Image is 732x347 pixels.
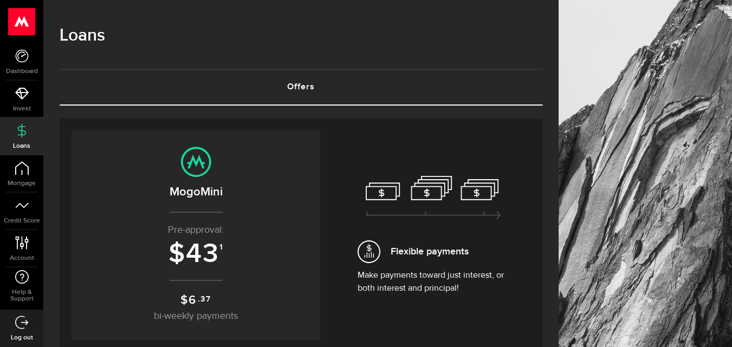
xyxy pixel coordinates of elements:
[391,244,469,259] span: Flexible payments
[219,243,224,252] sup: 1
[180,293,189,307] span: $
[686,302,732,347] iframe: LiveChat chat widget
[358,269,509,295] p: Make payments toward just interest, or both interest and principal!
[154,311,238,321] span: bi-weekly payments
[189,293,197,307] span: 6
[169,238,186,270] span: $
[198,293,211,305] sup: .37
[186,238,219,270] span: 43
[60,22,542,50] h1: Loans
[82,183,309,201] h2: MogoMini
[60,69,542,106] ul: Tabs Navigation
[60,70,542,104] a: Offers
[82,223,309,238] p: Pre-approval:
